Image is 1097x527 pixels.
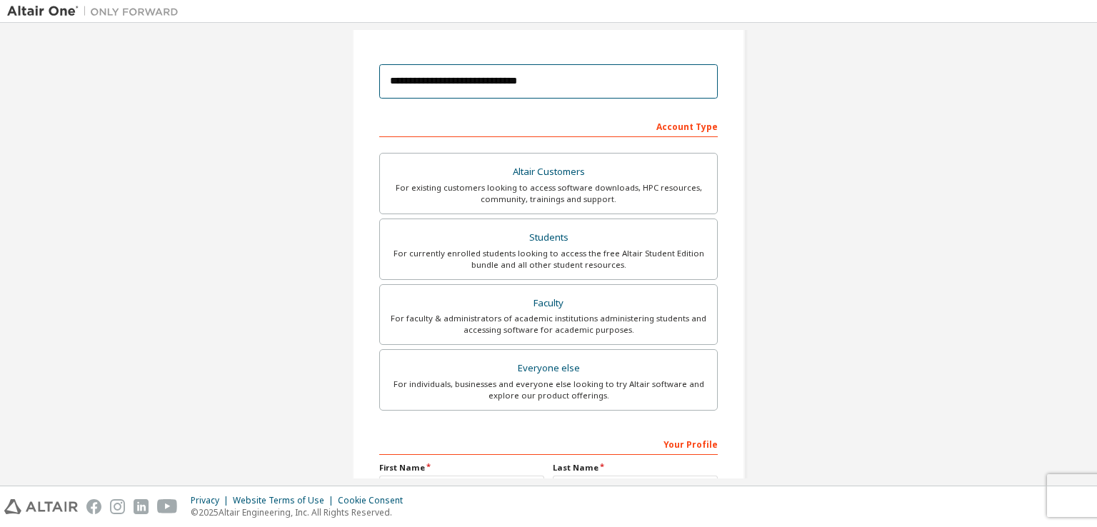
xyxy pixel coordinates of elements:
[379,432,718,455] div: Your Profile
[233,495,338,506] div: Website Terms of Use
[553,462,718,473] label: Last Name
[191,506,411,518] p: © 2025 Altair Engineering, Inc. All Rights Reserved.
[86,499,101,514] img: facebook.svg
[379,462,544,473] label: First Name
[389,228,708,248] div: Students
[4,499,78,514] img: altair_logo.svg
[110,499,125,514] img: instagram.svg
[389,248,708,271] div: For currently enrolled students looking to access the free Altair Student Edition bundle and all ...
[379,114,718,137] div: Account Type
[157,499,178,514] img: youtube.svg
[389,313,708,336] div: For faculty & administrators of academic institutions administering students and accessing softwa...
[389,162,708,182] div: Altair Customers
[134,499,149,514] img: linkedin.svg
[191,495,233,506] div: Privacy
[389,378,708,401] div: For individuals, businesses and everyone else looking to try Altair software and explore our prod...
[389,182,708,205] div: For existing customers looking to access software downloads, HPC resources, community, trainings ...
[389,293,708,313] div: Faculty
[389,358,708,378] div: Everyone else
[7,4,186,19] img: Altair One
[338,495,411,506] div: Cookie Consent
